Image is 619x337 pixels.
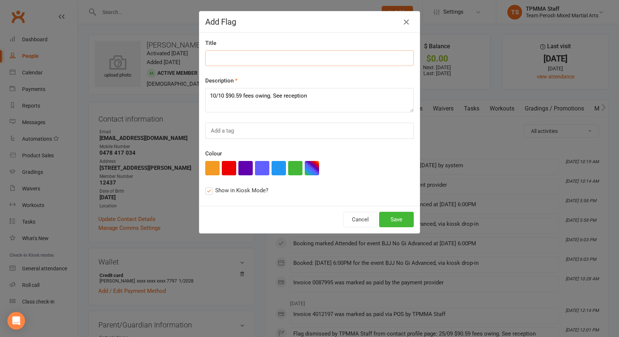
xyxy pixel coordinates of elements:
[7,312,25,330] div: Open Intercom Messenger
[205,17,414,27] h4: Add Flag
[379,212,414,227] button: Save
[210,126,236,136] input: Add a tag
[343,212,377,227] button: Cancel
[205,149,222,158] label: Colour
[215,186,268,194] span: Show in Kiosk Mode?
[401,16,412,28] button: Close
[205,39,216,48] label: Title
[205,76,238,85] label: Description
